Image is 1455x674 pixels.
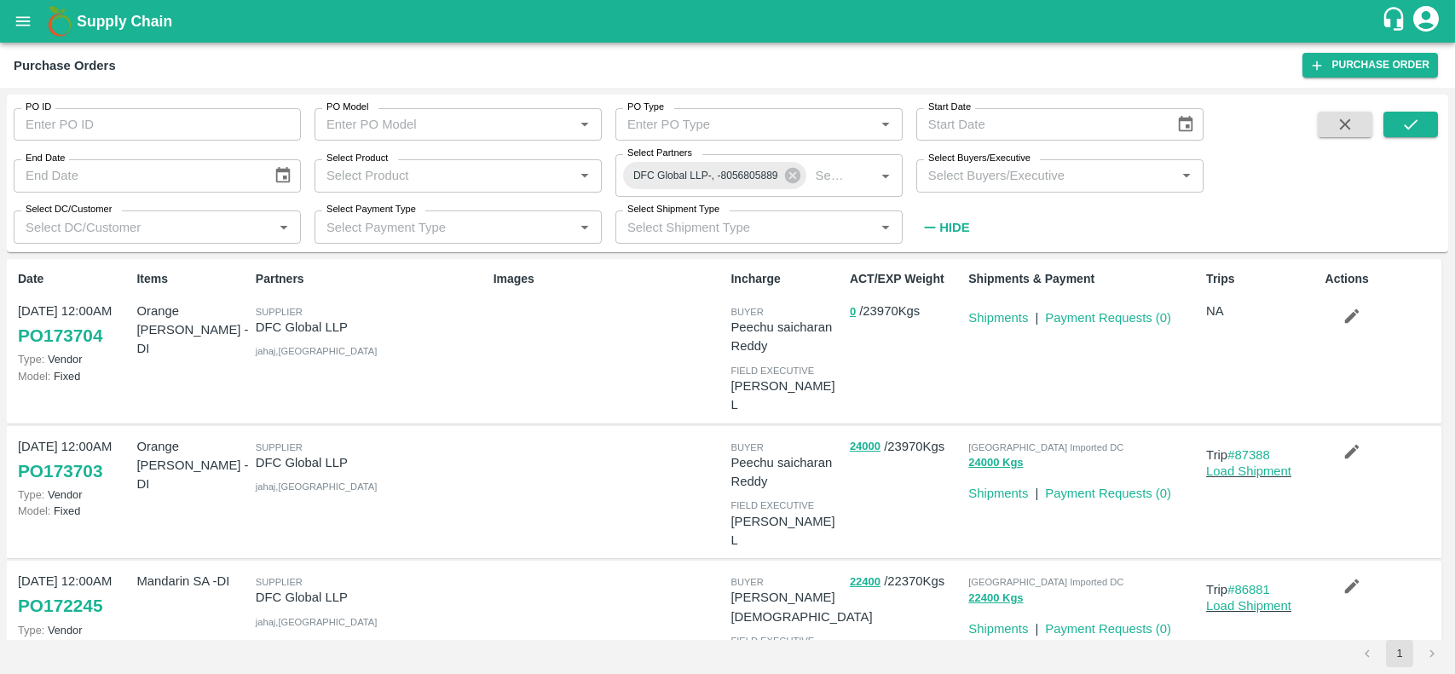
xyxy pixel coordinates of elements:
[968,577,1123,587] span: [GEOGRAPHIC_DATA] Imported DC
[1227,583,1270,596] a: #86881
[968,311,1028,325] a: Shipments
[875,113,897,135] button: Open
[1028,613,1038,638] div: |
[850,437,961,457] p: / 23970 Kgs
[18,503,130,519] p: Fixed
[77,9,1381,33] a: Supply Chain
[26,152,65,165] label: End Date
[14,55,116,77] div: Purchase Orders
[809,164,847,187] input: Select Partners
[1175,164,1198,187] button: Open
[136,437,248,494] p: Orange [PERSON_NAME] - DI
[730,588,872,626] p: [PERSON_NAME][DEMOGRAPHIC_DATA]
[1169,108,1202,141] button: Choose date
[18,351,130,367] p: Vendor
[621,113,847,135] input: Enter PO Type
[875,216,897,239] button: Open
[136,572,248,590] p: Mandarin SA -DI
[968,622,1028,636] a: Shipments
[18,487,130,503] p: Vendor
[928,152,1031,165] label: Select Buyers/Executive
[921,164,1170,187] input: Select Buyers/Executive
[730,453,842,492] p: Peechu saicharan Reddy
[18,488,44,501] span: Type:
[916,213,974,242] button: Hide
[3,2,43,41] button: open drawer
[14,159,260,192] input: End Date
[18,302,130,320] p: [DATE] 12:00AM
[256,318,487,337] p: DFC Global LLP
[1045,311,1171,325] a: Payment Requests (0)
[1381,6,1411,37] div: customer-support
[256,442,303,452] span: Supplier
[326,203,416,216] label: Select Payment Type
[623,167,788,185] span: DFC Global LLP-, -8056805889
[1206,446,1318,464] p: Trip
[627,101,664,114] label: PO Type
[18,456,102,487] a: PO173703
[18,368,130,384] p: Fixed
[968,270,1199,288] p: Shipments & Payment
[18,638,130,654] p: Fixed
[1206,270,1318,288] p: Trips
[256,346,377,356] span: jahaj , [GEOGRAPHIC_DATA]
[968,589,1023,608] button: 22400 Kgs
[1206,580,1318,599] p: Trip
[939,221,969,234] strong: Hide
[326,101,369,114] label: PO Model
[256,588,487,607] p: DFC Global LLP
[574,113,596,135] button: Open
[1227,448,1270,462] a: #87388
[627,147,692,160] label: Select Partners
[26,203,112,216] label: Select DC/Customer
[574,216,596,239] button: Open
[18,504,50,517] span: Model:
[494,270,725,288] p: Images
[1028,302,1038,327] div: |
[730,442,763,452] span: buyer
[267,159,299,192] button: Choose date
[730,307,763,317] span: buyer
[26,101,51,114] label: PO ID
[1045,487,1171,500] a: Payment Requests (0)
[326,152,388,165] label: Select Product
[320,216,546,238] input: Select Payment Type
[256,577,303,587] span: Supplier
[850,437,881,457] button: 24000
[18,437,130,456] p: [DATE] 12:00AM
[18,270,130,288] p: Date
[730,318,842,356] p: Peechu saicharan Reddy
[320,164,569,187] input: Select Product
[320,113,546,135] input: Enter PO Model
[19,216,268,238] input: Select DC/Customer
[850,302,856,322] button: 0
[1045,622,1171,636] a: Payment Requests (0)
[623,162,806,189] div: DFC Global LLP-, -8056805889
[136,270,248,288] p: Items
[730,377,842,415] p: [PERSON_NAME] L
[136,302,248,359] p: Orange [PERSON_NAME] - DI
[1351,640,1448,667] nav: pagination navigation
[18,622,130,638] p: Vendor
[256,453,487,472] p: DFC Global LLP
[1325,270,1437,288] p: Actions
[730,512,842,550] p: [PERSON_NAME] L
[43,4,77,38] img: logo
[18,624,44,637] span: Type:
[850,573,881,592] button: 22400
[18,353,44,366] span: Type:
[256,481,377,492] span: jahaj , [GEOGRAPHIC_DATA]
[1411,3,1441,39] div: account of current user
[256,307,303,317] span: Supplier
[256,617,377,627] span: jahaj , [GEOGRAPHIC_DATA]
[730,500,814,510] span: field executive
[730,636,814,646] span: field executive
[1206,464,1291,478] a: Load Shipment
[916,108,1163,141] input: Start Date
[18,370,50,383] span: Model:
[77,13,172,30] b: Supply Chain
[875,164,897,187] button: Open
[18,320,102,351] a: PO173704
[1206,599,1291,613] a: Load Shipment
[14,108,301,141] input: Enter PO ID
